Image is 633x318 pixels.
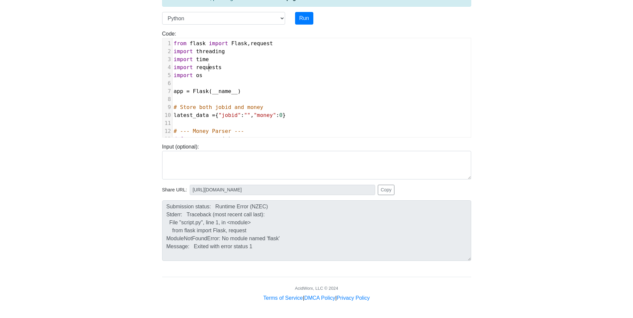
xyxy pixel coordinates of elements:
span: # --- Money Parser --- [174,128,244,134]
span: # Store both jobid and money [174,104,264,110]
input: No share available yet [190,185,375,195]
span: requests [196,64,222,70]
div: 1 [162,40,172,48]
div: 8 [162,95,172,103]
span: app [174,88,183,94]
span: latest_data [174,112,209,118]
span: "" [244,112,250,118]
span: threading [196,48,225,54]
div: Code: [157,30,476,138]
div: 12 [162,127,172,135]
span: import [174,64,193,70]
span: import [209,40,228,47]
span: os [196,72,202,78]
div: 9 [162,103,172,111]
span: "money" [254,112,276,118]
div: 7 [162,87,172,95]
span: import [174,72,193,78]
a: DMCA Policy [304,295,335,301]
button: Copy [378,185,395,195]
span: Flask [193,88,209,94]
span: = [212,112,215,118]
div: 13 [162,135,172,143]
a: Privacy Policy [337,295,370,301]
span: Share URL: [162,186,187,194]
div: 2 [162,48,172,55]
span: request [251,40,273,47]
button: Run [295,12,313,25]
span: m [225,136,228,142]
span: { : , : } [174,112,286,118]
div: 5 [162,71,172,79]
span: 0 [279,112,282,118]
span: , [174,40,273,47]
div: 3 [162,55,172,63]
span: = [186,88,190,94]
span: "jobid" [218,112,241,118]
span: flask [190,40,206,47]
span: import [174,56,193,62]
span: Flask [231,40,247,47]
span: parse_money [186,136,222,142]
span: ( ) [174,88,241,94]
div: 10 [162,111,172,119]
span: from [174,40,187,47]
span: def [174,136,183,142]
div: 4 [162,63,172,71]
div: AcidWorx, LLC © 2024 [295,285,338,291]
div: 11 [162,119,172,127]
span: import [174,48,193,54]
div: Input (optional): [157,143,476,179]
span: time [196,56,209,62]
span: ( ): [174,136,235,142]
span: __name__ [212,88,238,94]
div: | | [263,294,369,302]
div: 6 [162,79,172,87]
a: Terms of Service [263,295,303,301]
